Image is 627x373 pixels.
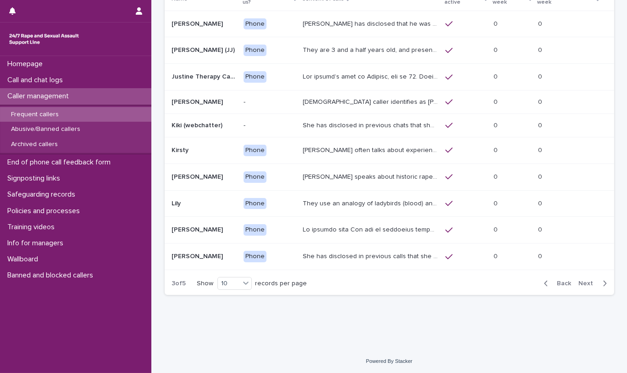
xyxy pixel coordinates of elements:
p: 0 [538,120,544,130]
tr: Kiki (webchatter)Kiki (webchatter) -She has disclosed in previous chats that she is kept in an at... [165,113,614,137]
div: Phone [244,145,266,156]
p: Archived callers [4,141,65,148]
p: Homepage [4,60,50,68]
p: John has disclosed that he was raped by 10 men when he was homeless between the age of 26 -28yrs ... [303,18,440,28]
p: Kiki (webchatter) [172,120,225,130]
div: Phone [244,251,266,262]
div: Phone [244,18,266,30]
div: Phone [244,45,266,56]
p: Female caller identifies as Katie and sometimes ‘Anonymous’. She has disclosed in previous calls ... [303,96,440,106]
p: Info for managers [4,239,71,248]
p: Abusive/Banned callers [4,125,88,133]
p: Justine Therapy Caller [172,71,238,81]
p: 0 [538,96,544,106]
p: We believe that Lin may on occasions contact the support line more than twice a week. She frequen... [303,224,440,234]
p: They are 3 and a half years old, and presents as this age, talking about dogs, drawing and food. ... [303,45,440,54]
p: 0 [538,18,544,28]
p: 0 [538,198,544,208]
p: 0 [538,145,544,154]
p: [PERSON_NAME] (JJ) [172,45,237,54]
p: 0 [494,45,499,54]
p: End of phone call feedback form [4,158,118,167]
p: Show [197,280,214,288]
p: Frequent callers [4,111,66,119]
p: 0 [538,71,544,81]
p: - [244,122,296,130]
tr: [PERSON_NAME][PERSON_NAME] -[DEMOGRAPHIC_DATA] caller identifies as [PERSON_NAME] and sometimes ‘... [165,90,614,113]
div: Phone [244,71,266,83]
div: Phone [244,224,266,236]
p: [PERSON_NAME] [172,96,225,106]
div: Phone [244,198,266,209]
p: Signposting links [4,174,67,183]
p: 0 [494,71,499,81]
p: 0 [494,18,499,28]
p: [PERSON_NAME] [172,171,225,181]
p: - [244,98,296,106]
div: Phone [244,171,266,183]
tr: [PERSON_NAME] (JJ)[PERSON_NAME] (JJ) PhoneThey are 3 and a half years old, and presents as this a... [165,37,614,64]
p: 0 [494,120,499,130]
p: Kirsty [172,145,191,154]
img: rhQMoQhaT3yELyF149Cw [7,30,81,48]
p: 3 of 5 [165,272,194,295]
p: [PERSON_NAME] [172,18,225,28]
tr: [PERSON_NAME][PERSON_NAME] PhoneLo ipsumdo sita Con adi el seddoeius tempori utl etdolor magn ali... [165,217,614,243]
tr: [PERSON_NAME][PERSON_NAME] PhoneShe has disclosed in previous calls that she is a survivor of rap... [165,243,614,270]
p: 0 [538,224,544,234]
tr: KirstyKirsty Phone[PERSON_NAME] often talks about experiencing sexual violence by a family friend... [165,137,614,164]
p: Lily [172,198,183,208]
span: Back [552,280,572,287]
p: [PERSON_NAME] [172,251,225,260]
p: records per page [255,280,307,288]
p: She has disclosed in previous calls that she is a survivor of rape by her ex-partner who is a pol... [303,251,440,260]
p: 0 [494,145,499,154]
p: 0 [494,198,499,208]
tr: Justine Therapy CallerJustine Therapy Caller PhoneLor ipsumd’s amet co Adipisc, eli se 72. Doeius... [165,64,614,90]
p: Training videos [4,223,62,232]
p: 0 [494,251,499,260]
p: 0 [494,171,499,181]
p: 0 [494,96,499,106]
p: They use an analogy of ladybirds (blood) and white syrup (semen). They refer to their imagination... [303,198,440,208]
p: Policies and processes [4,207,87,215]
p: [PERSON_NAME] [172,224,225,234]
tr: [PERSON_NAME][PERSON_NAME] Phone[PERSON_NAME] has disclosed that he was raped by 10 men when he w... [165,11,614,37]
p: The caller’s name is Justine, she is 25. Caller experienced SA 6 years ago and has also experienc... [303,71,440,81]
p: Kirsty often talks about experiencing sexual violence by a family friend six years ago, and again... [303,145,440,154]
a: Powered By Stacker [366,358,412,364]
p: 0 [538,251,544,260]
button: Next [575,279,614,288]
p: 0 [494,224,499,234]
p: Banned and blocked callers [4,271,100,280]
p: 0 [538,171,544,181]
p: Safeguarding records [4,190,83,199]
div: 10 [218,279,240,288]
p: 0 [538,45,544,54]
p: Caller management [4,92,76,101]
tr: [PERSON_NAME][PERSON_NAME] Phone[PERSON_NAME] speaks about historic rape while she was at univers... [165,164,614,190]
p: She has disclosed in previous chats that she is kept in an attic, and she’s being trafficked. Kik... [303,120,440,130]
p: Call and chat logs [4,76,70,85]
p: Wallboard [4,255,45,264]
button: Back [537,279,575,288]
tr: LilyLily PhoneThey use an analogy of ladybirds (blood) and white syrup (semen). They refer to the... [165,190,614,217]
p: Caller speaks about historic rape while she was at university by a man she was dating. She has re... [303,171,440,181]
span: Next [579,280,599,287]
